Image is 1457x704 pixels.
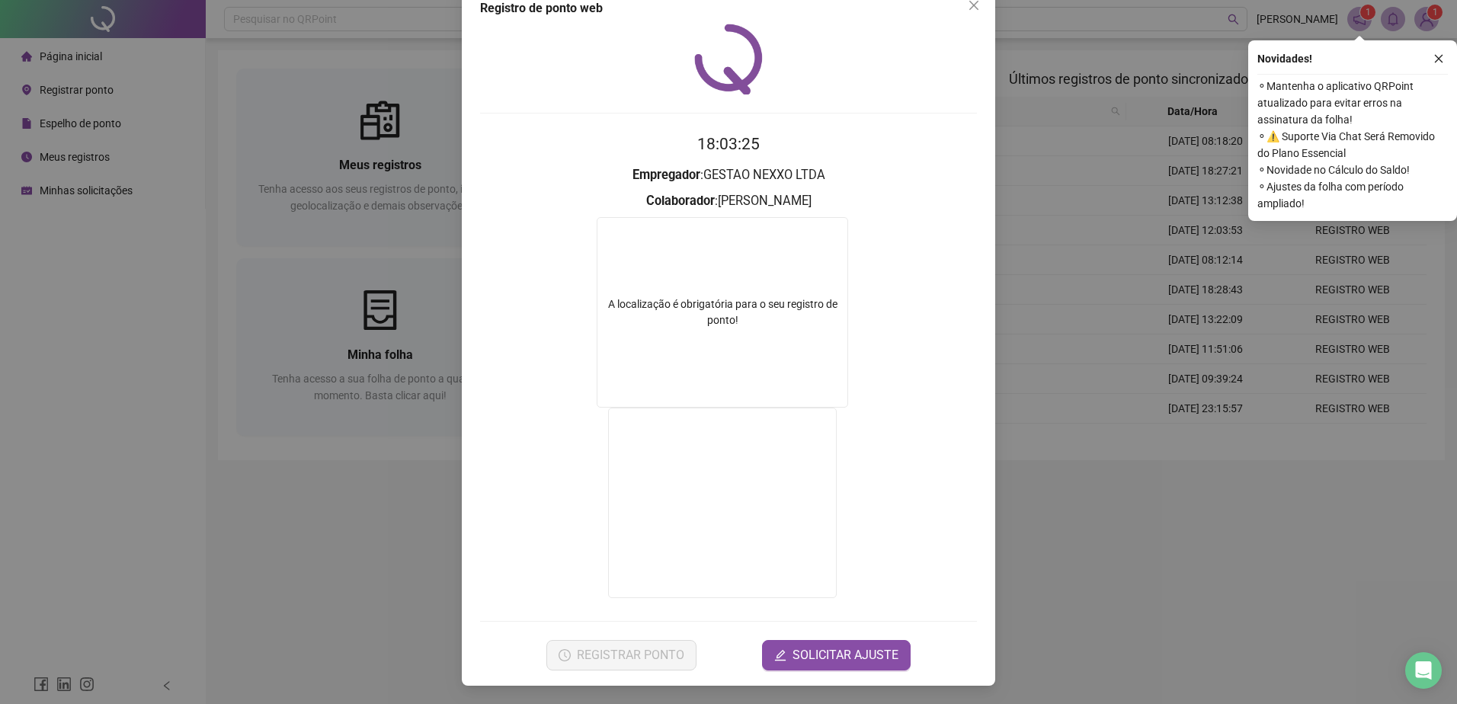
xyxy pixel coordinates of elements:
span: ⚬ ⚠️ Suporte Via Chat Será Removido do Plano Essencial [1257,128,1448,162]
div: Open Intercom Messenger [1405,652,1442,689]
h3: : GESTAO NEXXO LTDA [480,165,977,185]
img: QRPoint [694,24,763,94]
button: REGISTRAR PONTO [546,640,696,670]
span: ⚬ Mantenha o aplicativo QRPoint atualizado para evitar erros na assinatura da folha! [1257,78,1448,128]
div: A localização é obrigatória para o seu registro de ponto! [597,296,847,328]
span: SOLICITAR AJUSTE [793,646,898,664]
button: editSOLICITAR AJUSTE [762,640,911,670]
span: Novidades ! [1257,50,1312,67]
span: close [1433,53,1444,64]
span: ⚬ Novidade no Cálculo do Saldo! [1257,162,1448,178]
strong: Colaborador [646,194,715,208]
h3: : [PERSON_NAME] [480,191,977,211]
span: edit [774,649,786,661]
span: ⚬ Ajustes da folha com período ampliado! [1257,178,1448,212]
time: 18:03:25 [697,135,760,153]
strong: Empregador [632,168,700,182]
